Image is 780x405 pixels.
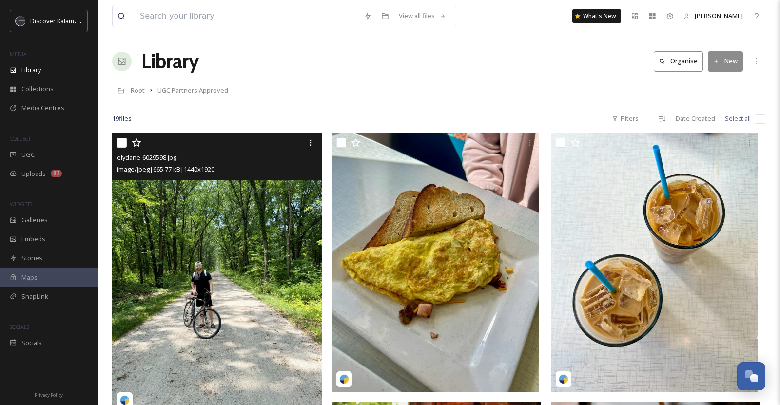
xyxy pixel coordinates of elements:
span: Media Centres [21,103,64,113]
span: UGC [21,150,35,159]
span: UGC Partners Approved [157,86,228,95]
span: MEDIA [10,50,27,58]
span: Collections [21,84,54,94]
div: 87 [51,170,62,177]
span: Privacy Policy [35,392,63,398]
a: Root [131,84,145,96]
span: 19 file s [112,114,132,123]
span: Select all [725,114,751,123]
input: Search your library [135,5,359,27]
span: Discover Kalamazoo [30,16,89,25]
button: New [708,51,743,71]
a: View all files [394,6,451,25]
a: What's New [572,9,621,23]
span: elydane-6029598.jpg [117,153,176,162]
span: SOCIALS [10,323,29,330]
span: Stories [21,253,42,263]
span: Embeds [21,234,45,244]
span: Socials [21,338,42,347]
div: Date Created [671,109,720,128]
span: Uploads [21,169,46,178]
button: Organise [654,51,703,71]
span: Library [21,65,41,75]
span: WIDGETS [10,200,32,208]
a: Library [141,47,199,76]
img: snapsea-logo.png [559,374,568,384]
img: kateratesplates-18058342775020601.jpg [331,133,539,392]
span: COLLECT [10,135,31,142]
img: snapsea-logo.png [120,395,130,405]
img: kateratesplates-17845837545420823.jpg [551,133,758,392]
span: SnapLink [21,292,48,301]
div: Filters [607,109,643,128]
span: Root [131,86,145,95]
a: UGC Partners Approved [157,84,228,96]
span: image/jpeg | 665.77 kB | 1440 x 1920 [117,165,214,174]
a: Privacy Policy [35,388,63,400]
span: [PERSON_NAME] [695,11,743,20]
img: channels4_profile.jpg [16,16,25,26]
span: Galleries [21,215,48,225]
span: Maps [21,273,38,282]
a: [PERSON_NAME] [679,6,748,25]
button: Open Chat [737,362,765,390]
img: snapsea-logo.png [339,374,349,384]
